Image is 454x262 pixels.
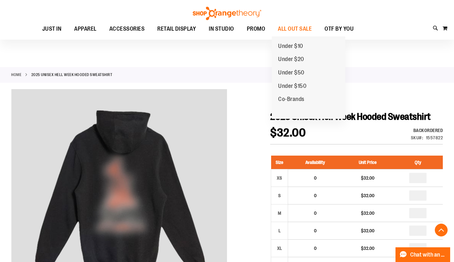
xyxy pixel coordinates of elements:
[411,127,443,134] div: Availability
[314,211,317,216] span: 0
[278,83,306,91] span: Under $150
[157,22,196,36] span: RETAIL DISPLAY
[278,69,304,77] span: Under $50
[275,191,284,200] div: S
[393,156,443,169] th: Qty
[345,210,390,216] div: $32.00
[270,126,306,139] span: $32.00
[314,175,317,181] span: 0
[278,43,303,51] span: Under $10
[426,135,443,141] div: 1557822
[270,111,431,122] span: 2025 Unisex Hell Week Hooded Sweatshirt
[288,156,342,169] th: Availability
[345,175,390,181] div: $32.00
[411,127,443,134] div: Backordered
[314,228,317,233] span: 0
[314,246,317,251] span: 0
[42,22,62,36] span: JUST IN
[395,247,450,262] button: Chat with an Expert
[209,22,234,36] span: IN STUDIO
[345,245,390,251] div: $32.00
[271,156,288,169] th: Size
[314,193,317,198] span: 0
[192,7,262,20] img: Shop Orangetheory
[31,72,113,78] strong: 2025 Unisex Hell Week Hooded Sweatshirt
[342,156,393,169] th: Unit Price
[278,22,312,36] span: ALL OUT SALE
[11,72,21,78] a: Home
[410,252,446,258] span: Chat with an Expert
[275,226,284,235] div: L
[109,22,145,36] span: ACCESSORIES
[275,243,284,253] div: XL
[345,227,390,234] div: $32.00
[278,96,304,104] span: Co-Brands
[275,208,284,218] div: M
[247,22,265,36] span: PROMO
[275,173,284,183] div: XS
[278,56,304,64] span: Under $20
[325,22,354,36] span: OTF BY YOU
[345,192,390,199] div: $32.00
[435,224,448,236] button: Back To Top
[411,135,423,140] strong: SKU
[74,22,97,36] span: APPAREL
